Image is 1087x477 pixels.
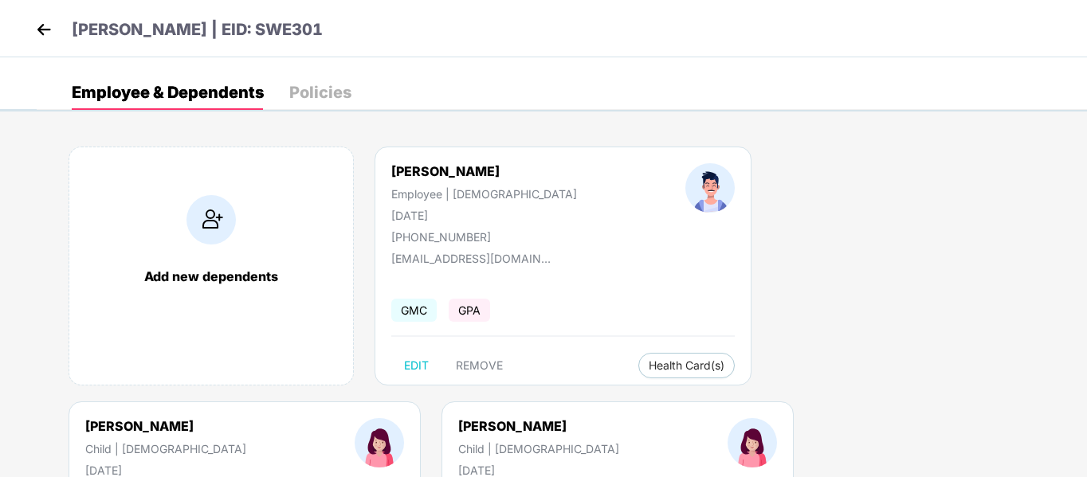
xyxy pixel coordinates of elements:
img: addIcon [186,195,236,244]
span: GPA [449,299,490,322]
span: GMC [391,299,437,322]
button: Health Card(s) [638,353,735,378]
div: [PERSON_NAME] [85,418,246,434]
div: [DATE] [458,463,619,477]
img: profileImage [355,418,404,467]
div: [DATE] [391,209,577,222]
span: REMOVE [456,359,503,372]
div: [EMAIL_ADDRESS][DOMAIN_NAME] [391,252,551,265]
span: EDIT [404,359,429,372]
div: [PHONE_NUMBER] [391,230,577,244]
div: Child | [DEMOGRAPHIC_DATA] [85,442,246,455]
div: Child | [DEMOGRAPHIC_DATA] [458,442,619,455]
img: back [32,18,56,41]
div: Add new dependents [85,268,337,284]
div: [PERSON_NAME] [458,418,619,434]
div: Employee & Dependents [72,84,264,100]
button: REMOVE [443,353,516,378]
p: [PERSON_NAME] | EID: SWE301 [72,18,323,42]
div: [DATE] [85,463,246,477]
div: Policies [289,84,351,100]
div: [PERSON_NAME] [391,163,577,179]
img: profileImage [685,163,735,213]
button: EDIT [391,353,441,378]
img: profileImage [728,418,777,467]
div: Employee | [DEMOGRAPHIC_DATA] [391,187,577,201]
span: Health Card(s) [649,362,724,369]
